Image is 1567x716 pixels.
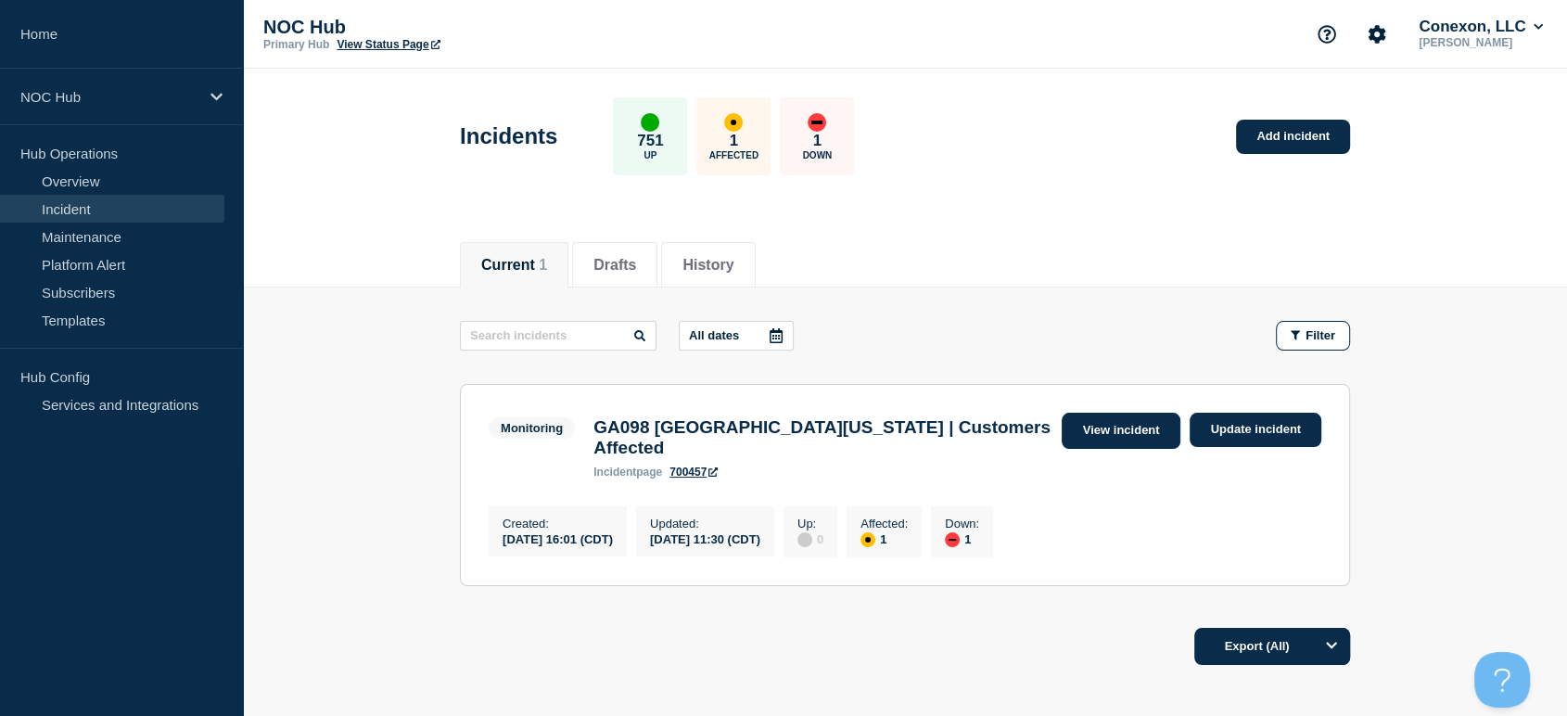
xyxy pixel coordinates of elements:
button: Drafts [593,257,636,274]
p: Created : [503,517,613,531]
p: NOC Hub [263,17,634,38]
span: Filter [1306,328,1335,342]
p: Updated : [650,517,760,531]
span: incident [593,466,636,479]
button: Conexon, LLC [1415,18,1547,36]
div: 1 [860,531,908,547]
iframe: Help Scout Beacon - Open [1474,652,1530,708]
a: Update incident [1190,413,1321,447]
p: Up : [797,517,823,531]
div: down [808,113,826,132]
div: affected [724,113,743,132]
p: Affected [709,150,758,160]
a: View incident [1062,413,1181,449]
div: down [945,532,960,547]
p: Down [803,150,833,160]
button: Export (All) [1194,628,1350,665]
p: 1 [813,132,822,150]
h3: GA098 [GEOGRAPHIC_DATA][US_STATE] | Customers Affected [593,417,1051,458]
button: Current 1 [481,257,547,274]
p: NOC Hub [20,89,198,105]
p: [PERSON_NAME] [1415,36,1547,49]
button: Options [1313,628,1350,665]
div: [DATE] 11:30 (CDT) [650,531,760,546]
button: Filter [1276,321,1350,351]
a: Add incident [1236,120,1350,154]
h1: Incidents [460,123,557,149]
div: affected [860,532,875,547]
div: disabled [797,532,812,547]
p: 1 [730,132,738,150]
button: All dates [679,321,794,351]
button: Account settings [1357,15,1396,54]
p: Affected : [860,517,908,531]
p: All dates [689,328,739,342]
div: up [641,113,659,132]
button: Support [1307,15,1346,54]
button: History [682,257,733,274]
a: View Status Page [337,38,440,51]
p: Up [643,150,656,160]
span: Monitoring [489,417,575,439]
span: 1 [539,257,547,273]
input: Search incidents [460,321,656,351]
div: [DATE] 16:01 (CDT) [503,531,613,546]
a: 700457 [669,466,718,479]
p: Down : [945,517,979,531]
p: 751 [637,132,663,150]
div: 0 [797,531,823,547]
div: 1 [945,531,979,547]
p: Primary Hub [263,38,329,51]
p: page [593,466,662,479]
